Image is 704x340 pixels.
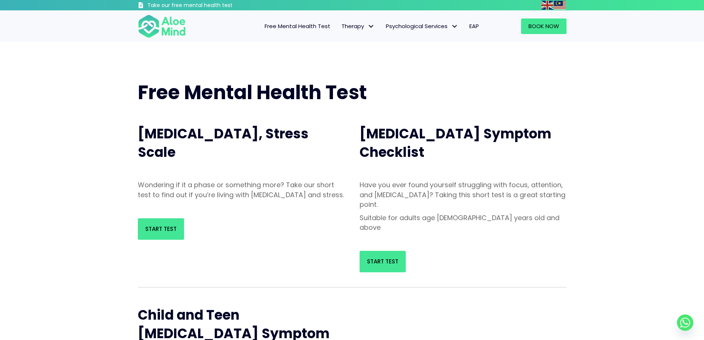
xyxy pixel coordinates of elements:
[366,21,377,32] span: Therapy: submenu
[360,213,567,232] p: Suitable for adults age [DEMOGRAPHIC_DATA] years old and above
[336,18,380,34] a: TherapyTherapy: submenu
[360,251,406,272] a: Start Test
[145,225,177,233] span: Start Test
[541,1,554,9] a: English
[677,314,693,331] a: Whatsapp
[138,124,309,162] span: [MEDICAL_DATA], Stress Scale
[554,1,567,9] a: Malay
[138,14,186,38] img: Aloe mind Logo
[528,22,559,30] span: Book Now
[469,22,479,30] span: EAP
[147,2,272,9] h3: Take our free mental health test
[265,22,330,30] span: Free Mental Health Test
[138,180,345,199] p: Wondering if it a phase or something more? Take our short test to find out if you’re living with ...
[380,18,464,34] a: Psychological ServicesPsychological Services: submenu
[360,180,567,209] p: Have you ever found yourself struggling with focus, attention, and [MEDICAL_DATA]? Taking this sh...
[138,2,272,10] a: Take our free mental health test
[541,1,553,10] img: en
[554,1,566,10] img: ms
[360,124,551,162] span: [MEDICAL_DATA] Symptom Checklist
[464,18,484,34] a: EAP
[521,18,567,34] a: Book Now
[449,21,460,32] span: Psychological Services: submenu
[195,18,484,34] nav: Menu
[138,79,367,106] span: Free Mental Health Test
[367,257,398,265] span: Start Test
[341,22,375,30] span: Therapy
[259,18,336,34] a: Free Mental Health Test
[386,22,458,30] span: Psychological Services
[138,218,184,240] a: Start Test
